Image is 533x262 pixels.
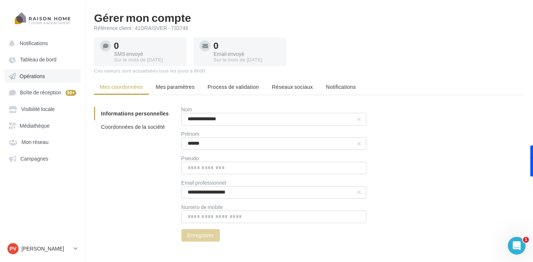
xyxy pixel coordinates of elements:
div: Numéro de mobile [181,205,366,210]
a: Visibilité locale [4,102,81,115]
span: Notifications [20,40,48,46]
a: Tableau de bord [4,53,81,66]
span: Opérations [20,73,45,79]
img: tab_domain_overview_orange.svg [30,43,36,49]
span: PV [10,245,17,252]
img: tab_keywords_by_traffic_grey.svg [84,43,90,49]
div: Ces valeurs sont actualisées tous les jours à 8h00 [94,68,524,74]
span: 1 [523,237,529,243]
span: Boîte de réception [20,90,61,96]
div: Prénom [181,131,366,137]
a: Médiathèque [4,119,81,132]
a: Boîte de réception 99+ [4,85,81,99]
button: Enregistrer [181,229,220,242]
button: Notifications [4,36,78,50]
span: Mes paramètres [156,84,195,90]
div: Email envoyé [214,51,280,57]
div: Mots-clés [92,44,113,48]
div: Référence client : 41DRAISVER - 733746 [94,24,524,32]
a: Opérations [4,69,81,83]
div: Pseudo [181,156,366,161]
div: 0 [214,42,280,50]
span: Médiathèque [20,122,50,129]
span: Notifications [326,84,356,90]
span: Campagnes [20,155,48,162]
div: Email professionnel [181,180,366,185]
span: Visibilité locale [21,106,55,112]
h1: Gérer mon compte [94,12,524,23]
div: Nom [181,107,366,112]
span: Mon réseau [21,139,48,145]
div: Sur le mois de [DATE] [214,57,280,63]
span: Coordonnées de la société [101,124,165,130]
img: website_grey.svg [12,19,18,25]
div: v 4.0.25 [21,12,36,18]
a: PV [PERSON_NAME] [6,242,79,256]
div: Domaine: [DOMAIN_NAME] [19,19,84,25]
img: logo_orange.svg [12,12,18,18]
div: 0 [114,42,181,50]
a: Mon réseau [4,135,81,148]
div: SMS envoyé [114,51,181,57]
a: Campagnes [4,152,81,165]
p: [PERSON_NAME] [21,245,71,252]
div: 99+ [66,90,76,96]
div: Sur le mois de [DATE] [114,57,181,63]
span: Réseaux sociaux [272,84,313,90]
iframe: Intercom live chat [508,237,526,255]
div: Domaine [38,44,57,48]
span: Process de validation [208,84,259,90]
span: Tableau de bord [20,57,57,63]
